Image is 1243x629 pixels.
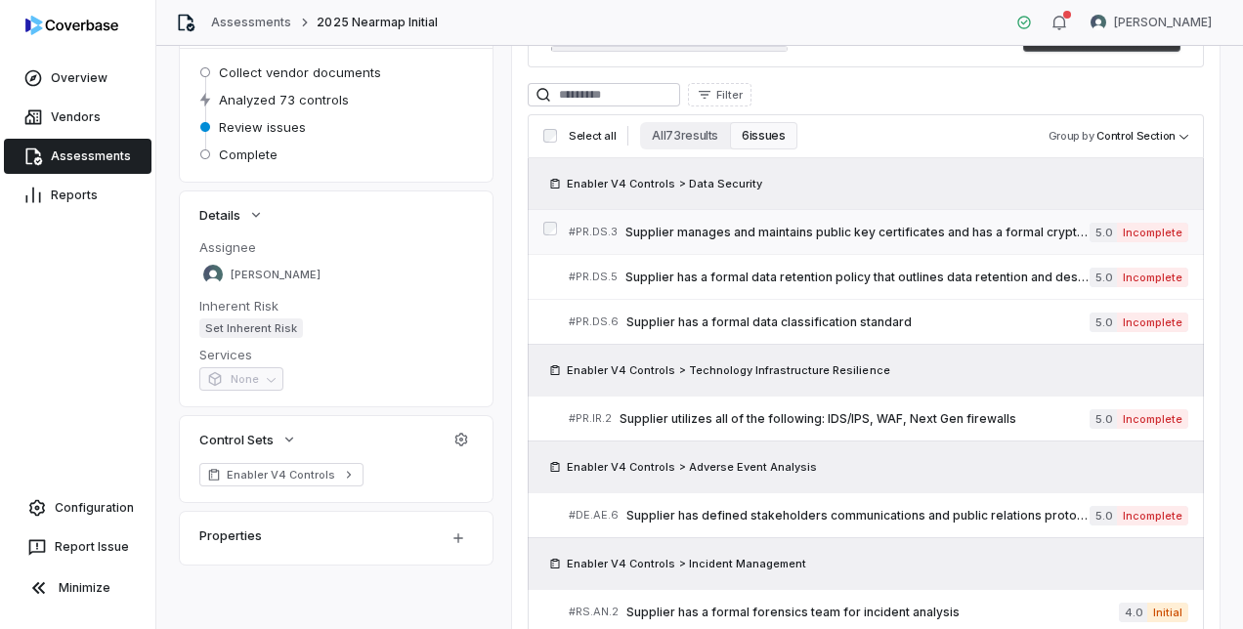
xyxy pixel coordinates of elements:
a: Assessments [4,139,151,174]
a: #DE.AE.6Supplier has defined stakeholders communications and public relations protocol for during... [569,493,1188,537]
span: # PR.DS.5 [569,270,618,284]
span: Analyzed 73 controls [219,91,349,108]
span: 4.0 [1119,603,1147,622]
span: Enabler V4 Controls > Incident Management [567,556,806,571]
span: Supplier has a formal data retention policy that outlines data retention and destruction requirem... [625,270,1090,285]
span: # PR.DS.3 [569,225,618,239]
span: Review issues [219,118,306,136]
a: #PR.DS.3Supplier manages and maintains public key certificates and has a formal cryptographic key... [569,210,1188,254]
span: Details [199,206,240,224]
a: Assessments [211,15,291,30]
span: Control Sets [199,431,274,448]
span: 2025 Nearmap Initial [317,15,438,30]
span: [PERSON_NAME] [1114,15,1212,30]
button: 6 issues [730,122,796,149]
span: 5.0 [1090,409,1117,429]
span: Initial [1147,603,1188,622]
span: 5.0 [1090,223,1117,242]
span: Incomplete [1117,268,1188,287]
span: # DE.AE.6 [569,508,619,523]
dt: Assignee [199,238,473,256]
img: logo-D7KZi-bG.svg [25,16,118,35]
a: Reports [4,178,151,213]
span: Incomplete [1117,409,1188,429]
button: Filter [688,83,751,106]
button: Report Issue [8,529,148,565]
span: 5.0 [1090,313,1117,332]
span: Supplier manages and maintains public key certificates and has a formal cryptographic key managem... [625,225,1090,240]
a: Enabler V4 Controls [199,463,364,486]
span: # PR.DS.6 [569,314,619,329]
span: Collect vendor documents [219,63,381,81]
img: Sean Wozniak avatar [1091,15,1106,30]
button: Control Sets [193,422,303,457]
span: Enabler V4 Controls > Adverse Event Analysis [567,459,817,475]
span: Filter [716,88,743,103]
button: Minimize [8,568,148,608]
a: #PR.IR.2Supplier utilizes all of the following: IDS/IPS, WAF, Next Gen firewalls5.0Incomplete [569,397,1188,440]
input: Select all [543,129,557,143]
button: Details [193,197,270,232]
span: Supplier utilizes all of the following: IDS/IPS, WAF, Next Gen firewalls [620,411,1090,427]
a: Overview [4,61,151,96]
a: Vendors [4,100,151,135]
a: #PR.DS.5Supplier has a formal data retention policy that outlines data retention and destruction ... [569,255,1188,299]
span: Enabler V4 Controls [227,467,336,482]
button: All 73 results [640,122,730,149]
span: Incomplete [1117,506,1188,525]
span: Group by [1049,129,1094,143]
button: Sean Wozniak avatar[PERSON_NAME] [1079,8,1223,37]
span: # RS.AN.2 [569,605,619,619]
a: #PR.DS.6Supplier has a formal data classification standard5.0Incomplete [569,300,1188,344]
span: # PR.IR.2 [569,411,612,426]
span: [PERSON_NAME] [231,268,321,282]
span: Select all [569,129,616,144]
a: Configuration [8,490,148,525]
span: Enabler V4 Controls > Data Security [567,176,762,191]
dt: Services [199,346,473,363]
span: 5.0 [1090,268,1117,287]
span: Supplier has defined stakeholders communications and public relations protocol for during and imm... [626,508,1090,524]
span: Supplier has a formal forensics team for incident analysis [626,605,1119,620]
span: Incomplete [1117,313,1188,332]
img: Sean Wozniak avatar [203,265,223,284]
span: Complete [219,146,278,163]
span: Supplier has a formal data classification standard [626,314,1090,330]
span: Set Inherent Risk [199,318,303,338]
dt: Inherent Risk [199,297,473,314]
span: 5.0 [1090,506,1117,525]
span: Enabler V4 Controls > Technology Infrastructure Resilience [567,362,890,378]
span: Incomplete [1117,223,1188,242]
